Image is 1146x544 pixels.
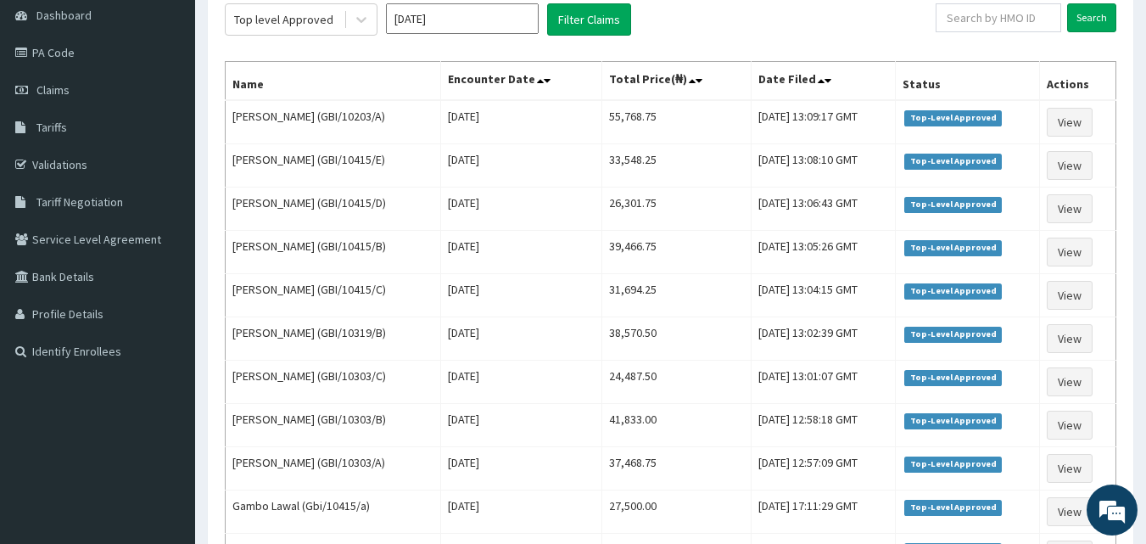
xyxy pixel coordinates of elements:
td: [DATE] [440,188,601,231]
div: Chat with us now [88,95,285,117]
td: [PERSON_NAME] (GBI/10415/C) [226,274,441,317]
td: 41,833.00 [602,404,752,447]
td: [DATE] [440,231,601,274]
a: View [1047,454,1093,483]
td: 27,500.00 [602,491,752,534]
td: [PERSON_NAME] (GBI/10319/B) [226,317,441,361]
td: [DATE] [440,274,601,317]
td: [DATE] 13:02:39 GMT [752,317,896,361]
th: Status [896,62,1039,101]
td: 39,466.75 [602,231,752,274]
span: Dashboard [36,8,92,23]
a: View [1047,497,1093,526]
td: [PERSON_NAME] (GBI/10415/E) [226,144,441,188]
a: View [1047,238,1093,266]
td: [DATE] 13:01:07 GMT [752,361,896,404]
img: d_794563401_company_1708531726252_794563401 [31,85,69,127]
td: [DATE] 13:09:17 GMT [752,100,896,144]
td: [DATE] [440,491,601,534]
th: Total Price(₦) [602,62,752,101]
td: [PERSON_NAME] (GBI/10303/B) [226,404,441,447]
td: 37,468.75 [602,447,752,491]
button: Filter Claims [547,3,631,36]
a: View [1047,151,1093,180]
a: View [1047,281,1093,310]
span: Top-Level Approved [904,240,1002,255]
span: We're online! [98,164,234,335]
td: [DATE] [440,317,601,361]
th: Date Filed [752,62,896,101]
td: [DATE] [440,447,601,491]
span: Top-Level Approved [904,370,1002,385]
td: [DATE] 13:05:26 GMT [752,231,896,274]
td: 26,301.75 [602,188,752,231]
span: Tariffs [36,120,67,135]
div: Minimize live chat window [278,8,319,49]
a: View [1047,108,1093,137]
td: [DATE] 12:58:18 GMT [752,404,896,447]
td: Gambo Lawal (Gbi/10415/a) [226,491,441,534]
td: [DATE] 13:04:15 GMT [752,274,896,317]
input: Search [1067,3,1116,32]
a: View [1047,324,1093,353]
td: 55,768.75 [602,100,752,144]
span: Top-Level Approved [904,283,1002,299]
td: [DATE] 12:57:09 GMT [752,447,896,491]
td: [PERSON_NAME] (GBI/10415/D) [226,188,441,231]
a: View [1047,367,1093,396]
span: Top-Level Approved [904,413,1002,429]
div: Top level Approved [234,11,333,28]
input: Select Month and Year [386,3,539,34]
span: Top-Level Approved [904,457,1002,472]
textarea: Type your message and hit 'Enter' [8,363,323,423]
td: [DATE] 13:08:10 GMT [752,144,896,188]
span: Top-Level Approved [904,110,1002,126]
td: [DATE] 13:06:43 GMT [752,188,896,231]
td: [DATE] [440,404,601,447]
td: [DATE] 17:11:29 GMT [752,491,896,534]
span: Tariff Negotiation [36,194,123,210]
td: [DATE] [440,144,601,188]
a: View [1047,194,1093,223]
td: [PERSON_NAME] (GBI/10415/B) [226,231,441,274]
td: 33,548.25 [602,144,752,188]
span: Claims [36,82,70,98]
td: [PERSON_NAME] (GBI/10303/C) [226,361,441,404]
td: 24,487.50 [602,361,752,404]
td: [PERSON_NAME] (GBI/10203/A) [226,100,441,144]
a: View [1047,411,1093,440]
span: Top-Level Approved [904,327,1002,342]
td: [PERSON_NAME] (GBI/10303/A) [226,447,441,491]
td: [DATE] [440,100,601,144]
span: Top-Level Approved [904,197,1002,212]
td: [DATE] [440,361,601,404]
input: Search by HMO ID [936,3,1061,32]
th: Name [226,62,441,101]
th: Actions [1039,62,1115,101]
span: Top-Level Approved [904,154,1002,169]
td: 31,694.25 [602,274,752,317]
th: Encounter Date [440,62,601,101]
td: 38,570.50 [602,317,752,361]
span: Top-Level Approved [904,500,1002,515]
